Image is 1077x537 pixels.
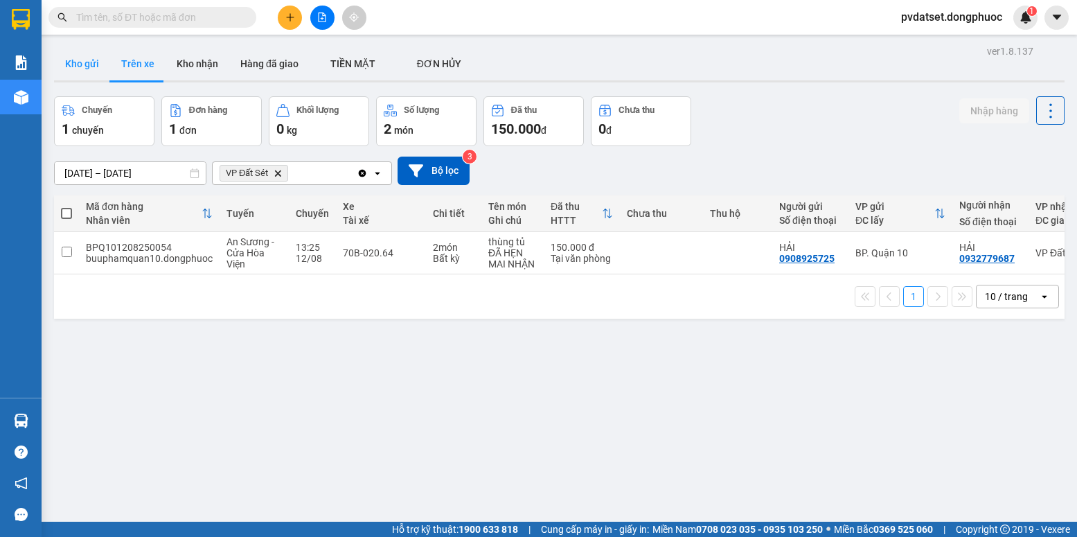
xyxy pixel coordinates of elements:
[376,96,477,146] button: Số lượng2món
[606,125,612,136] span: đ
[291,166,292,180] input: Selected VP Đất Sét.
[488,236,537,247] div: thùng tủ
[404,105,439,115] div: Số lượng
[15,446,28,459] span: question-circle
[57,12,67,22] span: search
[72,125,104,136] span: chuyến
[541,522,649,537] span: Cung cấp máy in - giấy in:
[109,22,186,39] span: Bến xe [GEOGRAPHIC_DATA]
[343,247,419,258] div: 70B-020.64
[14,55,28,70] img: solution-icon
[296,253,329,264] div: 12/08
[226,168,268,179] span: VP Đất Sét
[161,96,262,146] button: Đơn hàng1đơn
[220,165,288,182] span: VP Đất Sét, close by backspace
[551,215,602,226] div: HTTT
[873,524,933,535] strong: 0369 525 060
[226,208,282,219] div: Tuyến
[1020,11,1032,24] img: icon-new-feature
[278,6,302,30] button: plus
[627,208,696,219] div: Chưa thu
[330,58,375,69] span: TIỀN MẶT
[296,242,329,253] div: 13:25
[349,12,359,22] span: aim
[86,253,213,264] div: buuphamquan10.dongphuoc
[343,215,419,226] div: Tài xế
[86,242,213,253] div: BPQ101208250054
[76,10,240,25] input: Tìm tên, số ĐT hoặc mã đơn
[15,508,28,521] span: message
[890,8,1013,26] span: pvdatset.dongphuoc
[488,201,537,212] div: Tên món
[55,162,206,184] input: Select a date range.
[528,522,531,537] span: |
[110,47,166,80] button: Trên xe
[189,105,227,115] div: Đơn hàng
[779,253,835,264] div: 0908925725
[551,201,602,212] div: Đã thu
[14,90,28,105] img: warehouse-icon
[285,12,295,22] span: plus
[1039,291,1050,302] svg: open
[343,201,419,212] div: Xe
[544,195,620,232] th: Toggle SortBy
[511,105,537,115] div: Đã thu
[86,215,202,226] div: Nhân viên
[1027,6,1037,16] sup: 1
[903,286,924,307] button: 1
[491,121,541,137] span: 150.000
[79,195,220,232] th: Toggle SortBy
[392,522,518,537] span: Hỗ trợ kỹ thuật:
[1000,525,1010,534] span: copyright
[987,44,1033,59] div: ver 1.8.137
[37,75,170,86] span: -----------------------------------------
[69,88,145,98] span: VPDS1208250003
[169,121,177,137] span: 1
[488,247,537,270] div: ĐÃ HẸN MAI NHẬN
[384,121,391,137] span: 2
[86,201,202,212] div: Mã đơn hàng
[551,253,613,264] div: Tại văn phòng
[959,216,1022,227] div: Số điện thoại
[296,208,329,219] div: Chuyến
[855,201,934,212] div: VP gửi
[463,150,477,164] sup: 3
[357,168,368,179] svg: Clear all
[459,524,518,535] strong: 1900 633 818
[959,242,1022,253] div: HẢI
[5,8,66,69] img: logo
[12,9,30,30] img: logo-vxr
[54,96,154,146] button: Chuyến1chuyến
[394,125,413,136] span: món
[696,524,823,535] strong: 0708 023 035 - 0935 103 250
[30,100,84,109] span: 12:54:49 [DATE]
[618,105,655,115] div: Chưa thu
[959,98,1029,123] button: Nhập hàng
[433,253,474,264] div: Bất kỳ
[779,242,842,253] div: HẢI
[779,201,842,212] div: Người gửi
[317,12,327,22] span: file-add
[166,47,229,80] button: Kho nhận
[274,169,282,177] svg: Delete
[296,105,339,115] div: Khối lượng
[779,215,842,226] div: Số điện thoại
[848,195,952,232] th: Toggle SortBy
[826,527,830,532] span: ⚪️
[433,242,474,253] div: 2 món
[598,121,606,137] span: 0
[710,208,765,219] div: Thu hộ
[483,96,584,146] button: Đã thu150.000đ
[287,125,297,136] span: kg
[1051,11,1063,24] span: caret-down
[226,236,274,270] span: An Sương - Cửa Hòa Viện
[551,242,613,253] div: 150.000 đ
[82,105,112,115] div: Chuyến
[591,96,691,146] button: Chưa thu0đ
[14,414,28,428] img: warehouse-icon
[179,125,197,136] span: đơn
[276,121,284,137] span: 0
[54,47,110,80] button: Kho gửi
[834,522,933,537] span: Miền Bắc
[109,62,170,70] span: Hotline: 19001152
